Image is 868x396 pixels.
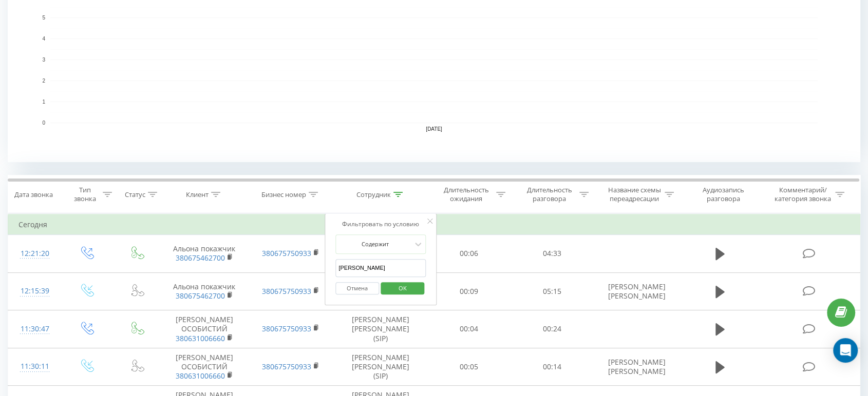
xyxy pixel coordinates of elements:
[42,120,45,126] text: 0
[161,272,248,310] td: Альона покажчик
[335,259,426,277] input: Введите значение
[427,348,511,386] td: 00:05
[334,310,427,348] td: [PERSON_NAME] [PERSON_NAME] (SIP)
[42,78,45,84] text: 2
[511,348,594,386] td: 00:14
[594,272,680,310] td: [PERSON_NAME] [PERSON_NAME]
[42,15,45,21] text: 5
[334,348,427,386] td: [PERSON_NAME] [PERSON_NAME] (SIP)
[125,190,145,199] div: Статус
[42,36,45,42] text: 4
[427,235,511,273] td: 00:06
[42,57,45,63] text: 3
[262,362,311,371] a: 380675750933
[161,310,248,348] td: [PERSON_NAME] ОСОБИСТИЙ
[594,348,680,386] td: [PERSON_NAME] [PERSON_NAME]
[262,286,311,296] a: 380675750933
[690,186,757,203] div: Аудиозапись разговора
[261,190,306,199] div: Бизнес номер
[18,281,51,301] div: 12:15:39
[511,272,594,310] td: 05:15
[511,310,594,348] td: 00:24
[42,99,45,105] text: 1
[8,214,860,235] td: Сегодня
[176,291,225,301] a: 380675462700
[511,235,594,273] td: 04:33
[161,348,248,386] td: [PERSON_NAME] ОСОБИСТИЙ
[18,319,51,339] div: 11:30:47
[262,324,311,333] a: 380675750933
[186,190,209,199] div: Клиент
[262,248,311,258] a: 380675750933
[18,244,51,264] div: 12:21:20
[427,272,511,310] td: 00:09
[176,253,225,263] a: 380675462700
[427,310,511,348] td: 00:04
[522,186,577,203] div: Длительность разговора
[388,280,417,296] span: OK
[14,190,53,199] div: Дата звонка
[335,282,379,295] button: Отмена
[439,186,494,203] div: Длительность ожидания
[426,126,442,132] text: [DATE]
[176,371,225,381] a: 380631006660
[335,219,426,229] div: Фильтровать по условию
[833,338,858,363] div: Open Intercom Messenger
[176,333,225,343] a: 380631006660
[356,190,391,199] div: Сотрудник
[772,186,833,203] div: Комментарий/категория звонка
[607,186,662,203] div: Название схемы переадресации
[381,282,424,295] button: OK
[18,357,51,377] div: 11:30:11
[161,235,248,273] td: Альона покажчик
[70,186,100,203] div: Тип звонка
